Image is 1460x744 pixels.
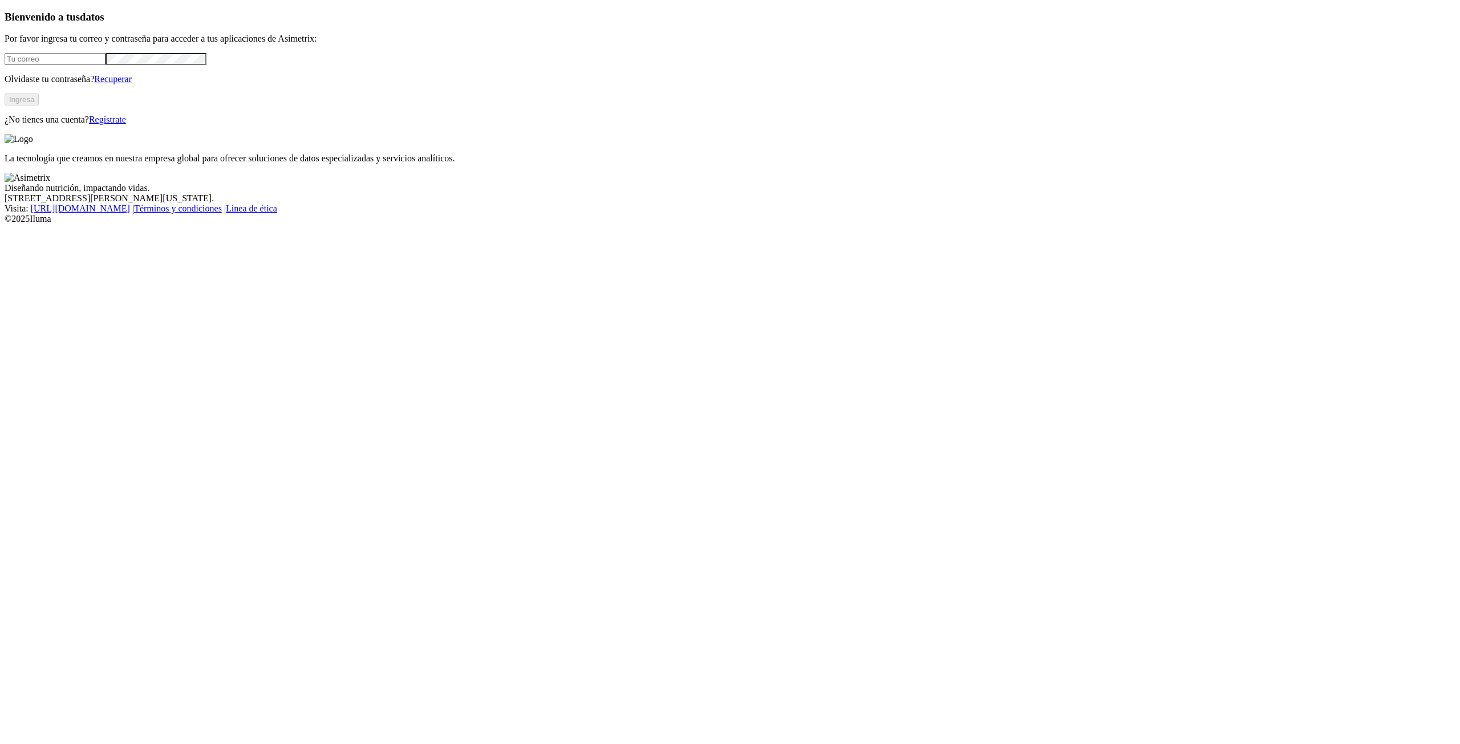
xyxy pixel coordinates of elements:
[31,204,130,213] a: [URL][DOMAIN_NAME]
[5,93,39,105] button: Ingresa
[134,204,222,213] a: Términos y condiciones
[5,183,1455,193] div: Diseñando nutrición, impactando vidas.
[5,214,1455,224] div: © 2025 Iluma
[80,11,104,23] span: datos
[89,115,126,124] a: Regístrate
[5,115,1455,125] p: ¿No tienes una cuenta?
[5,204,1455,214] div: Visita : | |
[5,173,50,183] img: Asimetrix
[5,11,1455,23] h3: Bienvenido a tus
[5,134,33,144] img: Logo
[5,74,1455,84] p: Olvidaste tu contraseña?
[5,53,106,65] input: Tu correo
[226,204,277,213] a: Línea de ética
[5,34,1455,44] p: Por favor ingresa tu correo y contraseña para acceder a tus aplicaciones de Asimetrix:
[5,193,1455,204] div: [STREET_ADDRESS][PERSON_NAME][US_STATE].
[5,153,1455,164] p: La tecnología que creamos en nuestra empresa global para ofrecer soluciones de datos especializad...
[94,74,132,84] a: Recuperar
